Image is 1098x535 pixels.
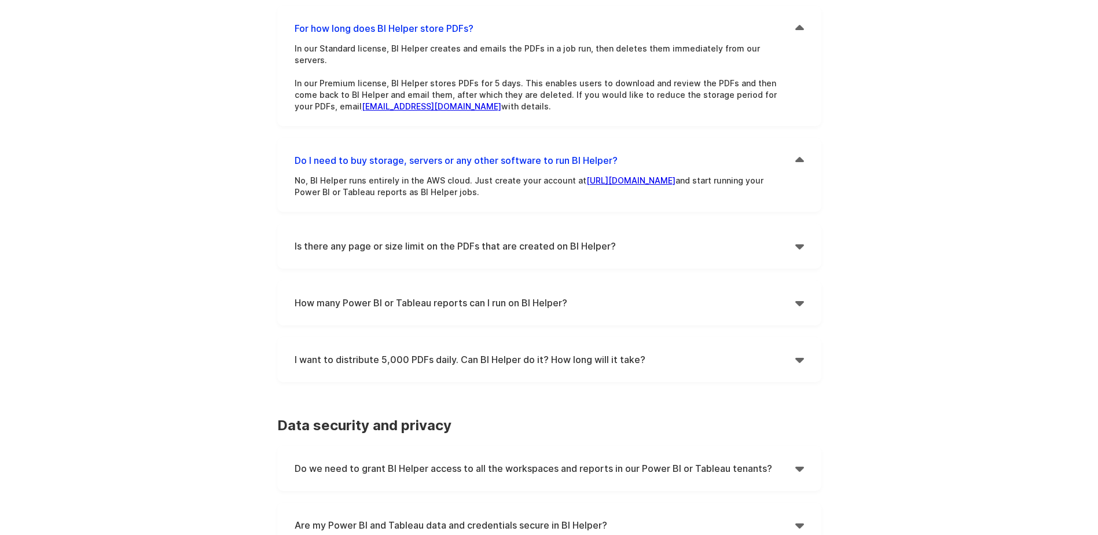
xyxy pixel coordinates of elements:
[795,152,804,169] div: 
[795,294,804,312] div: 
[795,351,804,368] div: 
[295,351,795,368] h4: I want to distribute 5,000 PDFs daily. Can BI Helper do it? How long will it take?
[295,460,795,477] h4: Do we need to grant BI Helper access to all the workspaces and reports in our Power BI or Tableau...
[295,175,787,198] p: No, BI Helper runs entirely in the AWS cloud. Just create your account at and start running your ...
[295,516,795,534] h4: Are my Power BI and Tableau data and credentials secure in BI Helper?
[586,175,675,185] a: [URL][DOMAIN_NAME]
[295,20,795,37] h4: For how long does BI Helper store PDFs?
[795,237,804,255] div: 
[795,460,804,477] div: 
[295,152,795,169] h4: Do I need to buy storage, servers or any other software to run BI Helper?
[277,417,821,434] h3: Data security and privacy
[362,101,501,111] a: [EMAIL_ADDRESS][DOMAIN_NAME]
[795,516,804,534] div: 
[295,237,795,255] h4: Is there any page or size limit on the PDFs that are created on BI Helper?
[795,20,804,37] div: 
[295,43,787,112] p: In our Standard license, BI Helper creates and emails the PDFs in a job run, then deletes them im...
[295,294,795,312] h4: How many Power BI or Tableau reports can I run on BI Helper?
